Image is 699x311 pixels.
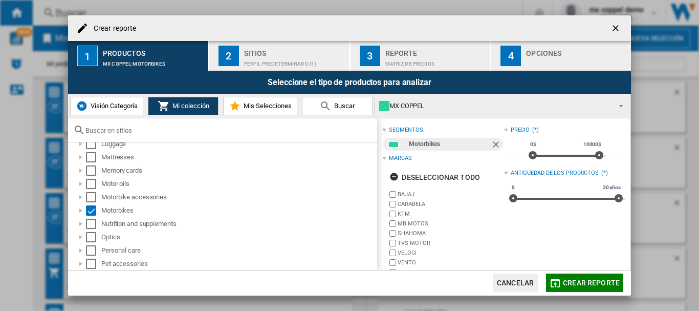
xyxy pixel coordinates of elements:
div: Motor oils [101,179,376,189]
md-checkbox: Select [86,205,101,216]
div: 4 [500,46,521,66]
div: Matriz de precios [385,56,486,67]
button: Mi colección [148,97,219,115]
button: 1 Productos MX COPPEL:Motorbikes [68,41,209,71]
input: brand.name [389,230,396,237]
button: getI18NText('BUTTONS.CLOSE_DIALOG') [606,18,627,38]
label: MB MOTOS [398,220,504,227]
div: Motorbikes [101,205,376,216]
label: VELOCI [398,249,504,257]
input: brand.name [389,211,396,217]
span: 10000$ [582,140,603,149]
div: Mattresses [101,152,376,162]
md-checkbox: Select [86,152,101,162]
div: Reporte [385,45,486,56]
div: Marcas [389,154,411,162]
span: Mis Selecciones [241,102,292,110]
label: SHAHOMA [398,230,504,237]
h4: Crear reporte [89,24,136,34]
button: 4 Opciones [491,41,631,71]
div: segmentos [389,126,423,134]
label: BAJAJ [398,191,504,198]
label: KTM [398,210,504,218]
div: 3 [360,46,380,66]
input: brand.name [389,250,396,256]
input: brand.name [389,269,396,276]
md-checkbox: Select [86,139,101,149]
span: 30 años [601,183,622,192]
input: Buscar en sitios [85,127,372,134]
div: Deseleccionar todo [389,168,480,186]
div: Productos [103,45,204,56]
label: CARABELA [398,200,504,208]
button: Mis Selecciones [223,97,297,115]
button: 2 Sitios Perfil predeterminado (1) [209,41,350,71]
div: 1 [77,46,98,66]
md-checkbox: Select [86,165,101,176]
md-checkbox: Select [86,245,101,256]
div: Nutrition and supplements [101,219,376,229]
md-checkbox: Select [86,219,101,229]
div: Precio [511,126,530,134]
md-checkbox: Select [86,179,101,189]
div: Opciones [526,45,627,56]
input: brand.name [389,191,396,198]
div: Optics [101,232,376,242]
button: 3 Reporte Matriz de precios [351,41,491,71]
label: VOLTAIR [398,268,504,276]
md-checkbox: Select [86,192,101,202]
button: Buscar [302,97,373,115]
span: Visión Categoría [88,102,138,110]
input: brand.name [389,259,396,266]
div: Motorbike accessories [101,192,376,202]
button: Crear reporte [546,274,623,292]
input: brand.name [389,240,396,246]
input: brand.name [389,201,396,208]
label: VENTO [398,259,504,266]
label: TVS MOTOR [398,239,504,247]
span: 0 [510,183,516,192]
div: 2 [219,46,239,66]
span: Crear reporte [563,279,620,287]
div: Personal care [101,245,376,256]
div: Seleccione el tipo de productos para analizar [68,71,631,94]
button: Deseleccionar todo [386,168,483,186]
div: MX COPPEL:Motorbikes [103,56,204,67]
md-checkbox: Select [86,232,101,242]
img: wiser-icon-blue.png [76,100,88,112]
div: Sitios [244,45,345,56]
md-checkbox: Select [86,259,101,269]
button: Visión Categoría [70,97,143,115]
span: Buscar [332,102,355,110]
div: Motorbikes [409,138,490,151]
div: Pet accessories [101,259,376,269]
div: MX COPPEL [379,99,610,113]
button: Cancelar [493,274,538,292]
span: Mi colección [170,102,209,110]
div: Antigüedad de los productos [511,169,599,177]
div: Perfil predeterminado (1) [244,56,345,67]
ng-md-icon: getI18NText('BUTTONS.CLOSE_DIALOG') [610,23,623,35]
input: brand.name [389,220,396,227]
ng-md-icon: Quitar [491,139,503,152]
span: 0$ [529,140,538,149]
div: Luggage [101,139,376,149]
div: Memory cards [101,165,376,176]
